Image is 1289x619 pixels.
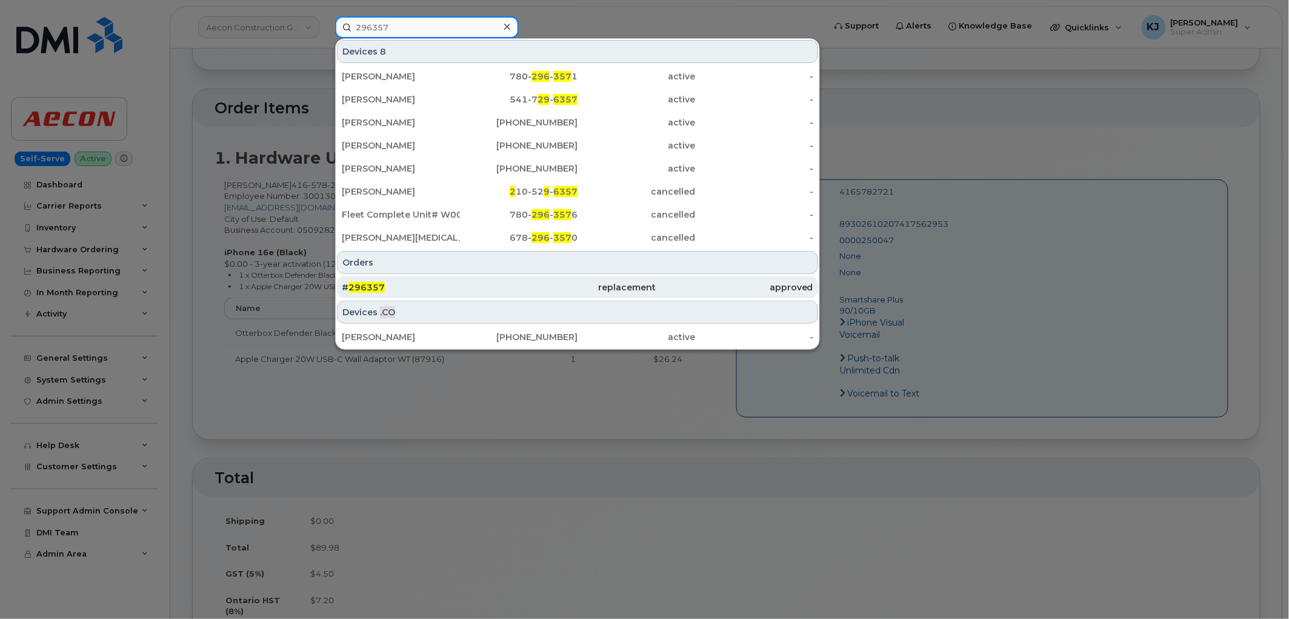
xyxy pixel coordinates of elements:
span: 8 [380,45,386,58]
span: 296 [531,71,550,82]
a: [PERSON_NAME]780-296-3571active- [337,65,818,87]
div: - [696,93,814,105]
div: active [578,93,696,105]
div: Orders [337,251,818,274]
div: [PHONE_NUMBER] [460,331,578,343]
span: 6357 [553,186,578,197]
a: [PERSON_NAME]541-729-6357active- [337,89,818,110]
div: [PERSON_NAME] [342,116,460,129]
div: - [696,331,814,343]
div: [PHONE_NUMBER] [460,162,578,175]
div: 10-52 - [460,186,578,198]
div: # [342,281,499,293]
div: active [578,70,696,82]
div: active [578,331,696,343]
span: .CO [380,306,395,318]
a: Fleet Complete Unit# W005780-296-3576cancelled- [337,204,818,226]
a: #296357replacementapproved [337,276,818,298]
div: [PERSON_NAME] [342,93,460,105]
div: - [696,232,814,244]
span: 296357 [348,282,385,293]
div: [PERSON_NAME][MEDICAL_DATA] [342,232,460,244]
a: [PERSON_NAME][PHONE_NUMBER]active- [337,158,818,179]
div: Fleet Complete Unit# W005 [342,209,460,221]
div: cancelled [578,186,696,198]
div: active [578,139,696,152]
span: 9 [544,186,550,197]
div: approved [656,281,813,293]
div: active [578,116,696,129]
a: [PERSON_NAME][PHONE_NUMBER]active- [337,326,818,348]
div: replacement [499,281,656,293]
div: [PERSON_NAME] [342,70,460,82]
span: 296 [531,209,550,220]
div: Devices [337,301,818,324]
span: 357 [553,209,571,220]
a: [PERSON_NAME][PHONE_NUMBER]active- [337,135,818,156]
a: [PERSON_NAME][PHONE_NUMBER]active- [337,112,818,133]
div: [PERSON_NAME] [342,139,460,152]
div: [PHONE_NUMBER] [460,116,578,129]
div: [PERSON_NAME] [342,162,460,175]
input: Find something... [335,16,519,38]
div: cancelled [578,209,696,221]
div: active [578,162,696,175]
div: cancelled [578,232,696,244]
div: [PHONE_NUMBER] [460,139,578,152]
div: [PERSON_NAME] [342,186,460,198]
div: 780- - 6 [460,209,578,221]
div: 541-7 - [460,93,578,105]
span: 2 [510,186,516,197]
span: 6357 [553,94,578,105]
div: - [696,116,814,129]
div: - [696,162,814,175]
span: 296 [531,232,550,243]
div: - [696,139,814,152]
div: 678- - 0 [460,232,578,244]
div: - [696,186,814,198]
div: [PERSON_NAME] [342,331,460,343]
div: - [696,209,814,221]
div: Devices [337,40,818,63]
div: - [696,70,814,82]
span: 357 [553,71,571,82]
a: [PERSON_NAME]210-529-6357cancelled- [337,181,818,202]
a: [PERSON_NAME][MEDICAL_DATA]678-296-3570cancelled- [337,227,818,249]
span: 29 [538,94,550,105]
div: 780- - 1 [460,70,578,82]
span: 357 [553,232,571,243]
